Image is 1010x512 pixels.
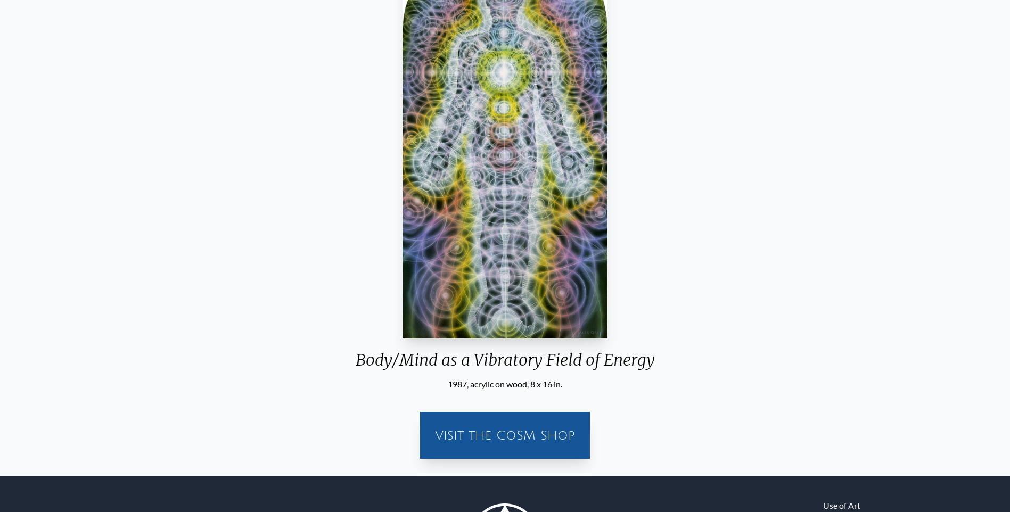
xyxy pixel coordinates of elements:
div: Body/Mind as a Vibratory Field of Energy [347,350,663,378]
a: Visit the CoSM Shop [426,418,584,452]
a: Use of Art [823,499,860,512]
div: 1987, acrylic on wood, 8 x 16 in. [347,378,663,391]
